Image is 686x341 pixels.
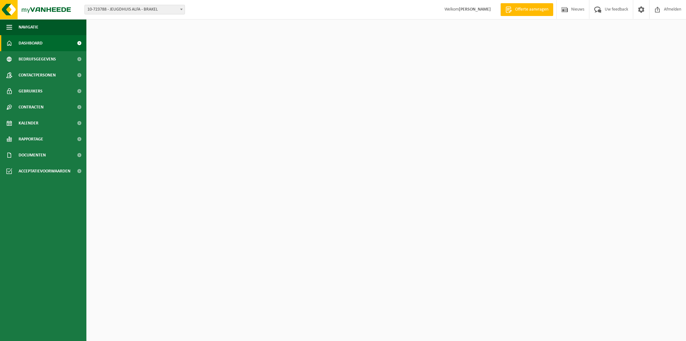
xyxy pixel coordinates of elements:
span: Kalender [19,115,38,131]
span: Dashboard [19,35,43,51]
span: Gebruikers [19,83,43,99]
span: Acceptatievoorwaarden [19,163,70,179]
a: Offerte aanvragen [500,3,553,16]
span: Rapportage [19,131,43,147]
span: Documenten [19,147,46,163]
span: Navigatie [19,19,38,35]
span: 10-723788 - JEUGDHUIS ALFA - BRAKEL [85,5,185,14]
span: Bedrijfsgegevens [19,51,56,67]
strong: [PERSON_NAME] [459,7,491,12]
span: Contracten [19,99,44,115]
span: Offerte aanvragen [514,6,550,13]
span: Contactpersonen [19,67,56,83]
